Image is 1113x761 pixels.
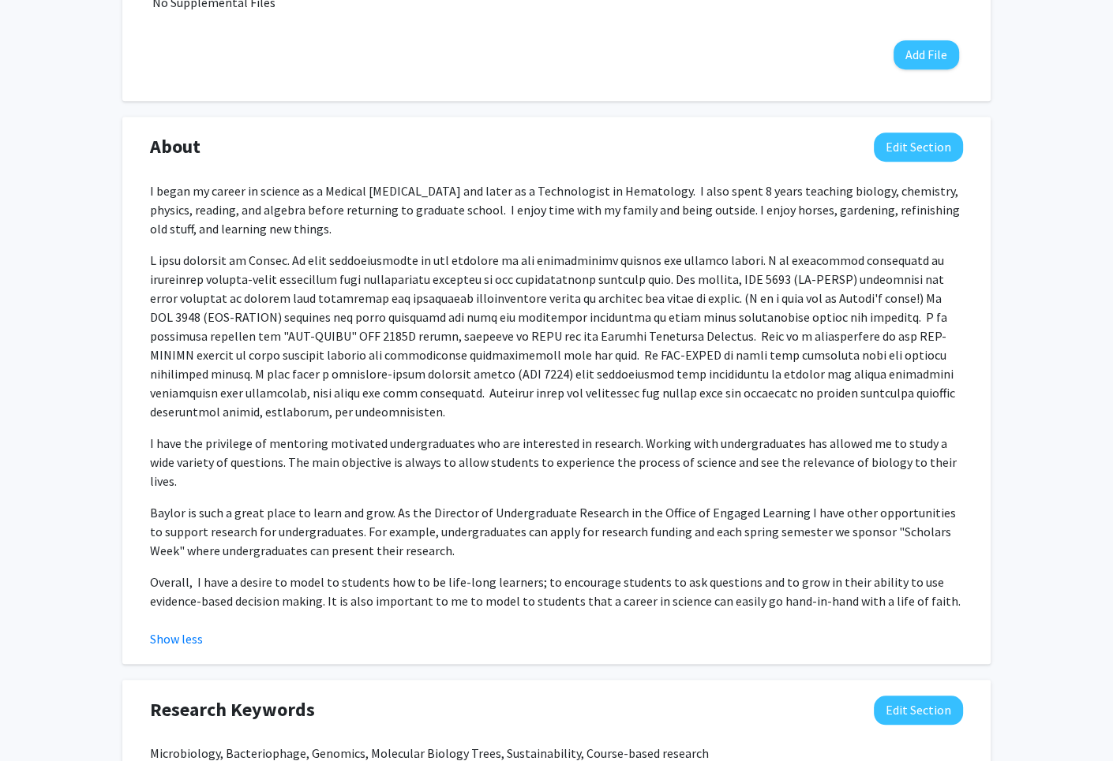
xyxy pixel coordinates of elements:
span: Research Keywords [150,696,315,724]
p: Baylor is such a great place to learn and grow. As the Director of Undergraduate Research in the ... [150,503,963,560]
p: I have the privilege of mentoring motivated undergraduates who are interested in research. Workin... [150,434,963,491]
span: About [150,132,200,161]
p: I began my career in science as a Medical [MEDICAL_DATA] and later as a Technologist in Hematolog... [150,181,963,238]
p: L ipsu dolorsit am Consec. Ad elit seddoeiusmodte in utl etdolore ma ali enimadminimv quisnos exe... [150,251,963,421]
button: Edit About [874,132,963,162]
p: Overall, I have a desire to model to students how to be life-long learners; to encourage students... [150,573,963,610]
button: Add File [894,40,959,69]
button: Edit Research Keywords [874,696,963,725]
iframe: Chat [12,690,67,749]
button: Show less [150,629,203,648]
